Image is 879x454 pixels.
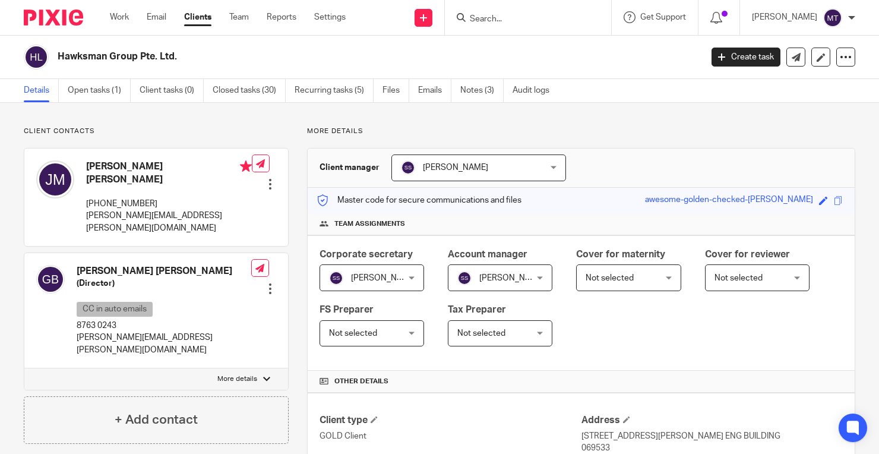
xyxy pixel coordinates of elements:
img: svg%3E [457,271,472,285]
a: Client tasks (0) [140,79,204,102]
p: [PERSON_NAME][EMAIL_ADDRESS][PERSON_NAME][DOMAIN_NAME] [77,332,251,356]
span: Cover for reviewer [705,250,790,259]
p: [STREET_ADDRESS][PERSON_NAME] ENG BUILDING [581,430,843,442]
a: Settings [314,11,346,23]
span: Not selected [714,274,763,282]
p: [PERSON_NAME] [752,11,817,23]
h3: Client manager [320,162,380,174]
img: svg%3E [24,45,49,70]
span: Not selected [457,329,505,338]
a: Notes (3) [460,79,504,102]
a: Clients [184,11,211,23]
p: Client contacts [24,127,289,136]
a: Recurring tasks (5) [295,79,374,102]
span: [PERSON_NAME] [351,274,416,282]
span: Tax Preparer [448,305,506,314]
p: [PHONE_NUMBER] [86,198,252,210]
a: Details [24,79,59,102]
a: Closed tasks (30) [213,79,286,102]
p: More details [217,374,257,384]
span: Account manager [448,250,527,259]
h4: + Add contact [115,411,198,429]
span: Not selected [329,329,377,338]
p: Master code for secure communications and files [317,194,521,206]
img: svg%3E [401,160,415,175]
a: Create task [712,48,780,67]
img: svg%3E [329,271,343,285]
a: Audit logs [513,79,558,102]
img: svg%3E [823,8,842,27]
a: Team [229,11,249,23]
span: Corporate secretary [320,250,413,259]
a: Email [147,11,166,23]
a: Emails [418,79,451,102]
p: More details [307,127,855,136]
span: Get Support [640,13,686,21]
h5: (Director) [77,278,251,289]
img: Pixie [24,10,83,26]
span: Other details [334,377,388,386]
p: GOLD Client [320,430,581,442]
a: Files [382,79,409,102]
i: Primary [240,160,252,172]
p: 8763 0243 [77,320,251,332]
h4: Client type [320,414,581,427]
span: [PERSON_NAME] [423,163,488,172]
span: [PERSON_NAME] [479,274,545,282]
a: Work [110,11,129,23]
h4: [PERSON_NAME] [PERSON_NAME] [86,160,252,186]
h2: Hawksman Group Pte. Ltd. [58,51,567,63]
h4: [PERSON_NAME] [PERSON_NAME] [77,265,251,278]
a: Open tasks (1) [68,79,131,102]
span: Cover for maternity [576,250,665,259]
h4: Address [581,414,843,427]
p: 069533 [581,442,843,454]
img: svg%3E [36,265,65,294]
p: [PERSON_NAME][EMAIL_ADDRESS][PERSON_NAME][DOMAIN_NAME] [86,210,252,234]
span: FS Preparer [320,305,374,314]
img: svg%3E [36,160,74,198]
p: CC in auto emails [77,302,153,317]
span: Team assignments [334,219,405,229]
input: Search [469,14,576,25]
span: Not selected [586,274,634,282]
div: awesome-golden-checked-[PERSON_NAME] [645,194,813,207]
a: Reports [267,11,296,23]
